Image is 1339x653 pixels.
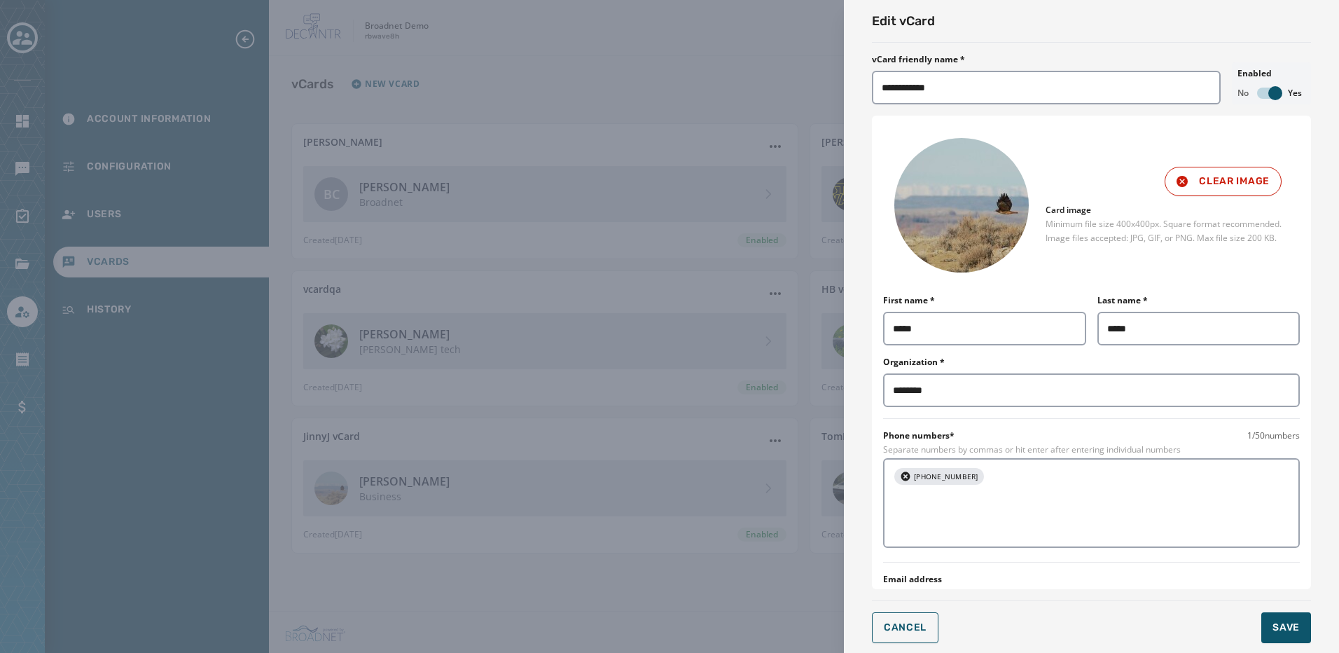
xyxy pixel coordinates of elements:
span: Yes [1288,88,1302,99]
span: Image files accepted: JPG, GIF, or PNG. Max file size 200 KB. [1046,233,1282,244]
span: 1 / 50 numbers [1247,430,1300,441]
div: [PHONE_NUMBER] [894,468,984,485]
button: Save [1261,612,1311,643]
span: Clear Image [1177,176,1270,187]
span: Cancel [884,622,927,633]
label: Organization * [883,357,945,368]
label: First name * [883,295,935,306]
span: Save [1272,621,1300,635]
span: Card image [1046,205,1282,216]
label: Last name * [1097,295,1148,306]
span: Separate numbers by commas or hit enter after entering individual numbers [883,444,1300,455]
button: Clear Image [1165,167,1282,196]
button: Cancel [872,612,938,643]
label: Enabled [1237,68,1305,79]
label: Email address [883,574,942,585]
span: Minimum file size 400x400px. Square format recommended. [1046,219,1282,230]
span: No [1237,88,1249,99]
h2: Edit vCard [872,11,1311,31]
label: vCard friendly name * [872,54,965,65]
img: vCard [894,138,1029,273]
label: Phone numbers* [883,430,955,441]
